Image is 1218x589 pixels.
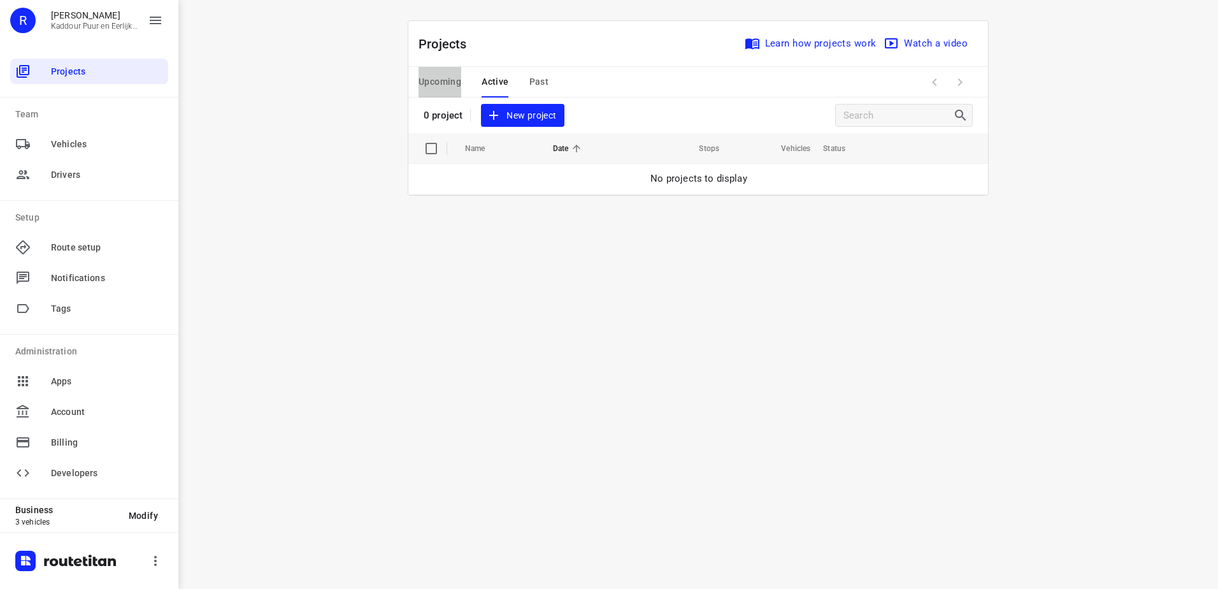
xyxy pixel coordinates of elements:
[51,467,163,480] span: Developers
[51,272,163,285] span: Notifications
[15,108,168,121] p: Team
[51,405,163,419] span: Account
[10,235,168,260] div: Route setup
[15,345,168,358] p: Administration
[51,241,163,254] span: Route setup
[15,211,168,224] p: Setup
[118,504,168,527] button: Modify
[10,8,36,33] div: R
[10,399,168,425] div: Account
[15,518,118,527] p: 3 vehicles
[51,138,163,151] span: Vehicles
[424,110,462,121] p: 0 project
[419,34,477,54] p: Projects
[51,302,163,316] span: Tags
[10,162,168,187] div: Drivers
[553,141,585,156] span: Date
[465,141,502,156] span: Name
[922,69,947,95] span: Previous Page
[10,265,168,291] div: Notifications
[51,168,163,182] span: Drivers
[15,505,118,515] p: Business
[682,141,719,156] span: Stops
[10,131,168,157] div: Vehicles
[843,106,953,126] input: Search projects
[953,108,972,123] div: Search
[10,296,168,321] div: Tags
[481,104,564,127] button: New project
[10,368,168,394] div: Apps
[51,436,163,449] span: Billing
[419,74,461,90] span: Upcoming
[10,460,168,486] div: Developers
[51,22,138,31] p: Kaddour Puur en Eerlijk Vlees B.V.
[10,59,168,84] div: Projects
[764,141,810,156] span: Vehicles
[489,108,556,124] span: New project
[823,141,862,156] span: Status
[10,430,168,455] div: Billing
[51,375,163,388] span: Apps
[947,69,973,95] span: Next Page
[51,10,138,20] p: Rachid Kaddour
[482,74,508,90] span: Active
[529,74,549,90] span: Past
[129,511,158,521] span: Modify
[51,65,163,78] span: Projects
